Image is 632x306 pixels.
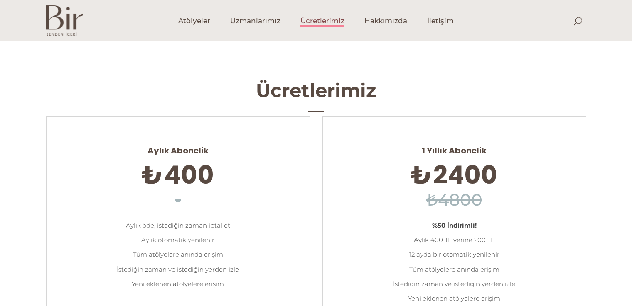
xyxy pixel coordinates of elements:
span: ₺ [142,158,162,192]
span: Aylık Abonelik [59,138,297,156]
li: Aylık öde, istediğin zaman iptal et [59,218,297,233]
span: 2400 [433,158,497,192]
li: Yeni eklenen atölyelere erişim [59,277,297,291]
h6: - [59,188,297,212]
li: Aylık 400 TL yerine 200 TL [335,233,573,247]
span: 400 [164,158,214,192]
li: İstediğin zaman ve istediğin yerden izle [59,262,297,277]
li: Tüm atölyelere anında erişim [335,262,573,277]
span: 1 Yıllık Abonelik [335,138,573,156]
li: Tüm atölyelere anında erişim [59,247,297,262]
span: Ücretlerimiz [300,16,344,26]
span: İletişim [427,16,454,26]
li: Aylık otomatik yenilenir [59,233,297,247]
span: Uzmanlarımız [230,16,280,26]
li: Yeni eklenen atölyelere erişim [335,291,573,306]
h6: ₺4800 [335,188,573,212]
strong: %50 İndirimli! [432,221,477,229]
li: 12 ayda bir otomatik yenilenir [335,247,573,262]
span: ₺ [411,158,432,192]
li: İstediğin zaman ve istediğin yerden izle [335,277,573,291]
span: Atölyeler [178,16,210,26]
span: Hakkımızda [364,16,407,26]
